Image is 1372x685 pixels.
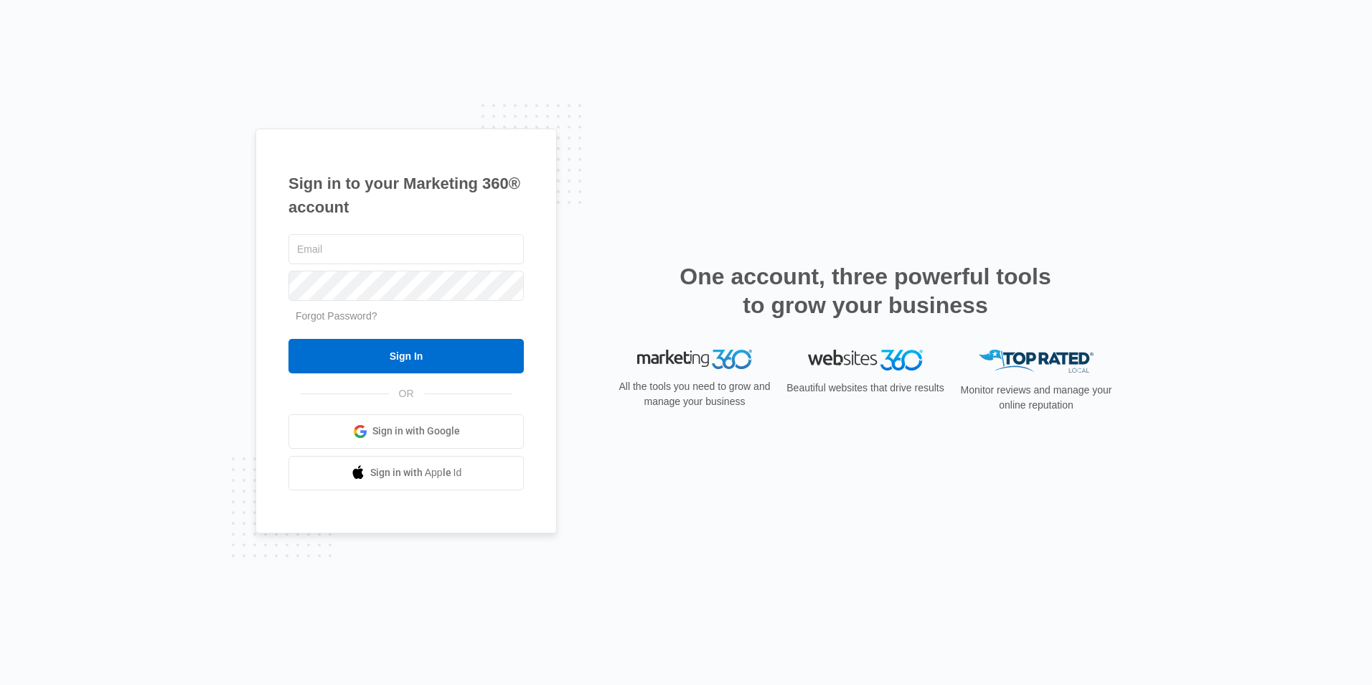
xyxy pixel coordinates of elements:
[288,339,524,373] input: Sign In
[370,465,462,480] span: Sign in with Apple Id
[614,379,775,409] p: All the tools you need to grow and manage your business
[288,414,524,449] a: Sign in with Google
[288,456,524,490] a: Sign in with Apple Id
[979,350,1094,373] img: Top Rated Local
[372,424,460,439] span: Sign in with Google
[675,262,1056,320] h2: One account, three powerful tools to grow your business
[785,381,946,396] p: Beautiful websites that drive results
[288,172,524,219] h1: Sign in to your Marketing 360® account
[956,383,1117,413] p: Monitor reviews and manage your online reputation
[296,310,377,322] a: Forgot Password?
[389,386,424,401] span: OR
[288,234,524,264] input: Email
[637,350,752,370] img: Marketing 360
[808,350,923,371] img: Websites 360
